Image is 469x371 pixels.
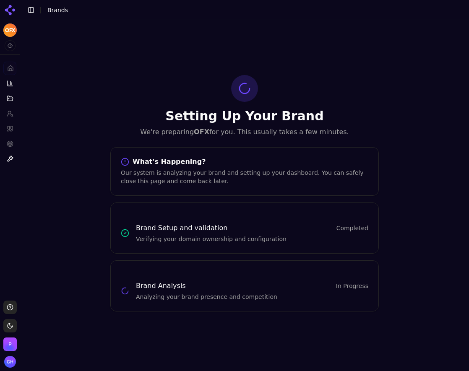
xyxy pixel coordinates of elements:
[121,169,368,185] div: Our system is analyzing your brand and setting up your dashboard. You can safely close this page ...
[121,158,368,166] div: What's Happening?
[136,235,368,243] p: Verifying your domain ownership and configuration
[3,337,17,351] button: Open organization switcher
[3,23,17,37] button: Current brand: OFX
[4,356,16,368] img: Grace Hallen
[336,282,368,290] span: In Progress
[194,128,209,136] strong: OFX
[136,293,368,301] p: Analyzing your brand presence and competition
[336,224,368,232] span: Completed
[110,109,379,124] h1: Setting Up Your Brand
[47,6,68,14] nav: breadcrumb
[3,23,17,37] img: OFX
[3,337,17,351] img: Perrill
[47,7,68,13] span: Brands
[136,281,186,291] h3: Brand Analysis
[136,223,227,233] h3: Brand Setup and validation
[440,330,461,350] iframe: Intercom live chat
[4,356,16,368] button: Open user button
[110,127,379,137] p: We're preparing for you. This usually takes a few minutes.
